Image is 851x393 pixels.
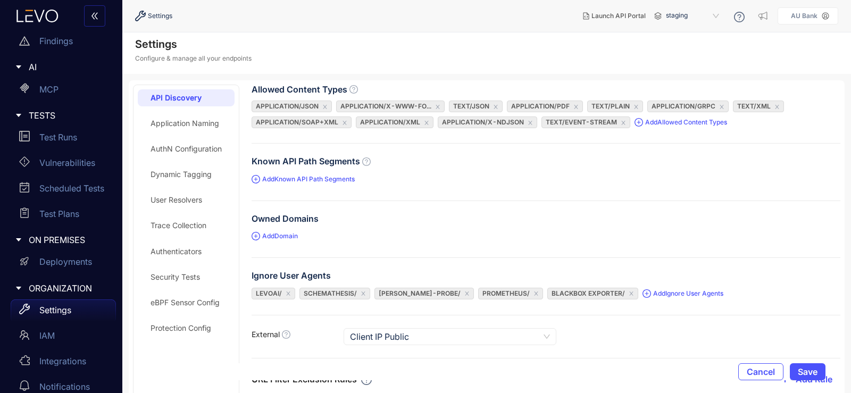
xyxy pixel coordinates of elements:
[360,118,420,126] span: application/xml
[719,104,724,110] span: close
[39,356,86,366] p: Integrations
[652,102,715,110] span: application/grpc
[737,102,771,110] span: text/xml
[39,209,79,219] p: Test Plans
[552,289,625,297] span: Blackbox Exporter/
[252,174,355,185] span: Add Known API Path Segments
[39,382,90,391] p: Notifications
[643,288,723,299] span: Add Ignore User Agents
[362,157,371,166] span: question-circle
[11,203,116,229] a: Test Plans
[573,104,579,110] span: close
[39,305,71,315] p: Settings
[252,231,298,241] span: Add Domain
[256,118,338,126] span: application/soap+xml
[361,291,366,296] span: close
[350,329,550,345] span: Client IP Public
[591,12,646,20] span: Launch API Portal
[11,350,116,376] a: Integrations
[11,299,116,325] a: Settings
[252,232,260,240] span: plus-circle
[349,85,358,94] span: question-circle
[11,178,116,203] a: Scheduled Tests
[322,104,328,110] span: close
[15,285,22,292] span: caret-right
[252,214,319,223] label: Owned Domains
[90,12,99,21] span: double-left
[424,120,429,126] span: close
[304,289,357,297] span: schemathesis/
[629,291,634,296] span: close
[546,118,617,126] span: text/event-stream
[135,55,252,62] p: Configure & manage all your endpoints
[39,158,95,168] p: Vulnerabilities
[6,277,116,299] div: ORGANIZATION
[15,236,22,244] span: caret-right
[342,120,347,126] span: close
[6,229,116,251] div: ON PREMISES
[39,183,104,193] p: Scheduled Tests
[511,102,570,110] span: application/pdf
[256,289,282,297] span: levoai/
[621,120,626,126] span: close
[11,152,116,178] a: Vulnerabilities
[252,156,371,166] label: Known API Path Segments
[6,56,116,78] div: AI
[151,170,212,179] div: Dynamic Tagging
[29,283,107,293] span: ORGANIZATION
[635,117,727,128] span: Add Allowed Content Types
[666,7,721,24] span: staging
[633,104,639,110] span: close
[11,325,116,350] a: IAM
[11,127,116,152] a: Test Runs
[790,363,825,380] button: Save
[482,289,530,297] span: Prometheus/
[19,36,30,46] span: warning
[39,331,55,340] p: IAM
[453,102,489,110] span: text/json
[340,102,431,110] span: application/x-www-fo...
[791,12,817,20] p: AU Bank
[252,271,331,280] label: Ignore User Agents
[774,104,780,110] span: close
[39,85,59,94] p: MCP
[19,330,30,340] span: team
[15,63,22,71] span: caret-right
[252,330,290,339] label: External
[151,298,220,307] div: eBPF Sensor Config
[591,102,630,110] span: text/plain
[286,291,291,296] span: close
[151,324,211,332] div: Protection Config
[6,104,116,127] div: TESTS
[151,196,202,204] div: User Resolvers
[635,118,643,127] span: plus-circle
[442,118,524,126] span: application/x-ndjson
[798,367,817,377] span: Save
[148,12,172,20] span: Settings
[379,289,461,297] span: [PERSON_NAME]-probe/
[643,289,651,298] span: plus-circle
[256,102,319,110] span: application/json
[11,30,116,56] a: Findings
[738,363,783,380] button: Cancel
[151,221,206,230] div: Trace Collection
[747,367,775,377] span: Cancel
[15,112,22,119] span: caret-right
[533,291,539,296] span: close
[151,94,202,102] div: API Discovery
[29,235,107,245] span: ON PREMISES
[574,7,654,24] button: Launch API Portal
[435,104,440,110] span: close
[39,132,77,142] p: Test Runs
[464,291,470,296] span: close
[39,36,73,46] p: Findings
[528,120,533,126] span: close
[29,62,107,72] span: AI
[11,252,116,277] a: Deployments
[11,79,116,104] a: MCP
[151,119,219,128] div: Application Naming
[135,38,252,51] h4: Settings
[252,175,260,183] span: plus-circle
[151,145,222,153] div: AuthN Configuration
[282,330,290,339] span: question-circle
